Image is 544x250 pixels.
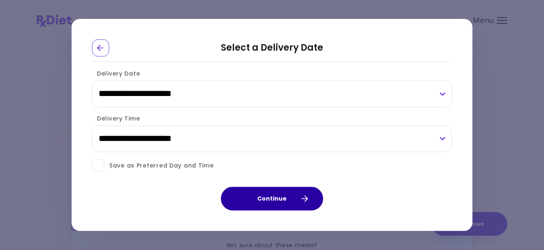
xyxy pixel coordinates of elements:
[104,161,214,171] span: Save as Preferred Day and Time
[92,69,140,78] label: Delivery Date
[221,187,323,211] button: Continue
[92,114,140,123] label: Delivery Time
[92,39,109,56] div: Go Back
[92,39,452,62] h2: Select a Delivery Date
